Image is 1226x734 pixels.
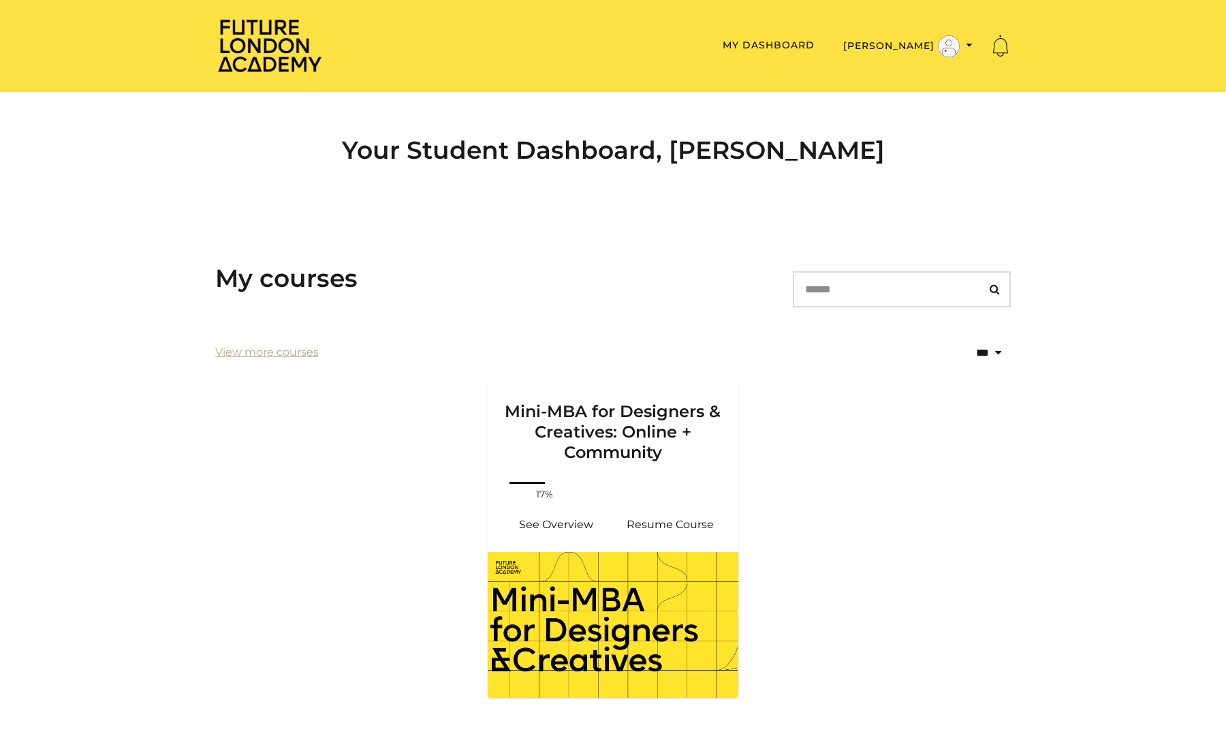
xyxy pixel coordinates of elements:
select: status [932,337,1011,369]
a: Mini-MBA for Designers & Creatives: Online + Community: Resume Course [613,508,727,541]
a: Mini-MBA for Designers & Creatives: Online + Community [488,380,738,479]
a: Mini-MBA for Designers & Creatives: Online + Community: See Overview [499,508,613,541]
h3: Mini-MBA for Designers & Creatives: Online + Community [504,380,722,463]
span: 17% [529,487,561,502]
a: My Dashboard [723,39,815,51]
h3: My courses [215,264,358,293]
h2: Your Student Dashboard, [PERSON_NAME] [215,136,1011,165]
button: Toggle menu [839,35,977,58]
a: View more courses [215,344,319,361]
img: Home Page [215,18,324,73]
